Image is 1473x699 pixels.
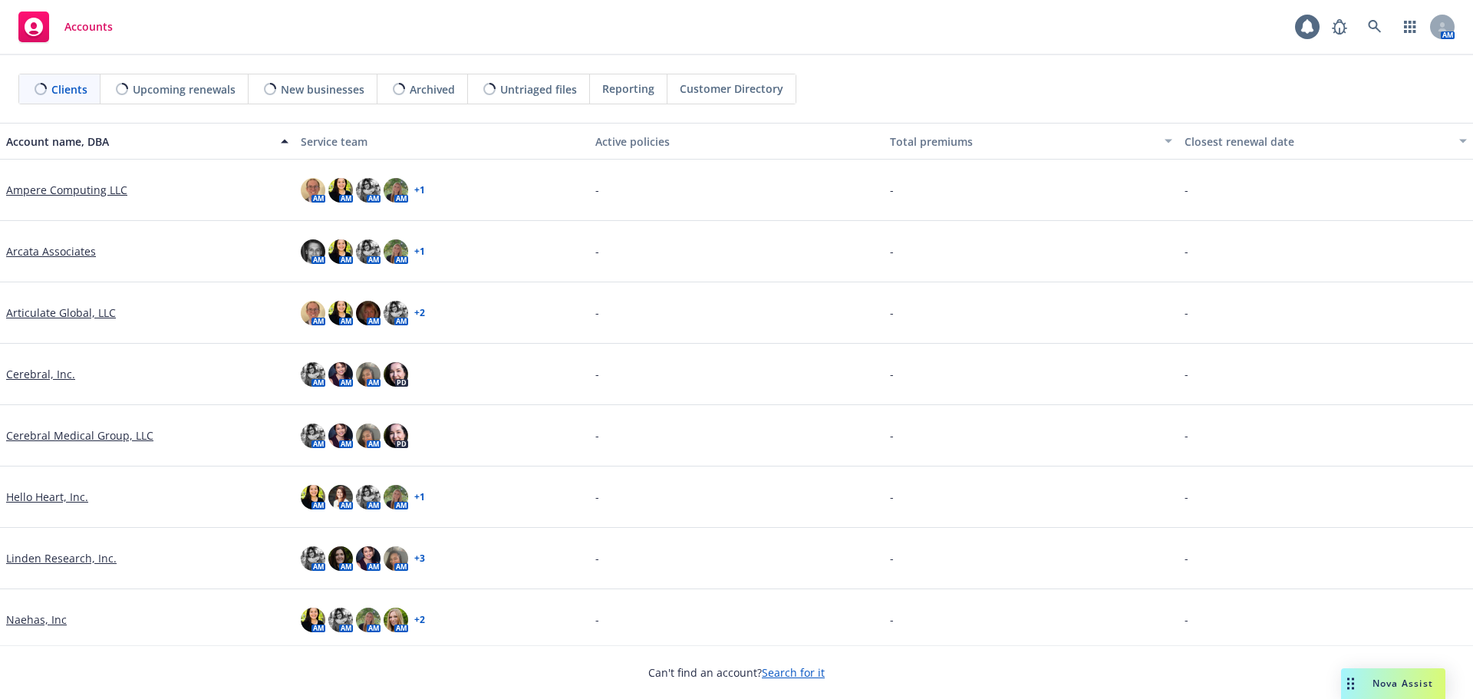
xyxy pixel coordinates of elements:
[384,608,408,632] img: photo
[301,301,325,325] img: photo
[1372,677,1433,690] span: Nova Assist
[680,81,783,97] span: Customer Directory
[890,243,894,259] span: -
[281,81,364,97] span: New businesses
[414,186,425,195] a: + 1
[6,612,67,628] a: Naehas, Inc
[595,243,599,259] span: -
[1185,182,1188,198] span: -
[1341,668,1445,699] button: Nova Assist
[301,485,325,509] img: photo
[648,664,825,681] span: Can't find an account?
[328,608,353,632] img: photo
[414,247,425,256] a: + 1
[1185,489,1188,505] span: -
[884,123,1178,160] button: Total premiums
[301,178,325,203] img: photo
[356,608,381,632] img: photo
[890,612,894,628] span: -
[356,485,381,509] img: photo
[6,427,153,443] a: Cerebral Medical Group, LLC
[1341,668,1360,699] div: Drag to move
[384,485,408,509] img: photo
[589,123,884,160] button: Active policies
[890,489,894,505] span: -
[1185,612,1188,628] span: -
[890,305,894,321] span: -
[6,366,75,382] a: Cerebral, Inc.
[328,485,353,509] img: photo
[356,301,381,325] img: photo
[1324,12,1355,42] a: Report a Bug
[328,424,353,448] img: photo
[301,239,325,264] img: photo
[384,178,408,203] img: photo
[384,362,408,387] img: photo
[328,239,353,264] img: photo
[1395,12,1425,42] a: Switch app
[595,366,599,382] span: -
[301,134,583,150] div: Service team
[762,665,825,680] a: Search for it
[356,239,381,264] img: photo
[6,305,116,321] a: Articulate Global, LLC
[301,362,325,387] img: photo
[414,615,425,625] a: + 2
[890,550,894,566] span: -
[595,550,599,566] span: -
[6,243,96,259] a: Arcata Associates
[595,134,878,150] div: Active policies
[414,308,425,318] a: + 2
[1185,134,1450,150] div: Closest renewal date
[6,489,88,505] a: Hello Heart, Inc.
[51,81,87,97] span: Clients
[890,427,894,443] span: -
[301,608,325,632] img: photo
[1359,12,1390,42] a: Search
[384,546,408,571] img: photo
[384,424,408,448] img: photo
[328,362,353,387] img: photo
[414,493,425,502] a: + 1
[1185,550,1188,566] span: -
[595,182,599,198] span: -
[595,612,599,628] span: -
[12,5,119,48] a: Accounts
[595,489,599,505] span: -
[356,178,381,203] img: photo
[328,546,353,571] img: photo
[1185,305,1188,321] span: -
[410,81,455,97] span: Archived
[384,239,408,264] img: photo
[595,427,599,443] span: -
[1185,366,1188,382] span: -
[384,301,408,325] img: photo
[602,81,654,97] span: Reporting
[595,305,599,321] span: -
[6,550,117,566] a: Linden Research, Inc.
[1185,243,1188,259] span: -
[356,424,381,448] img: photo
[1178,123,1473,160] button: Closest renewal date
[328,301,353,325] img: photo
[295,123,589,160] button: Service team
[414,554,425,563] a: + 3
[356,546,381,571] img: photo
[1185,427,1188,443] span: -
[301,546,325,571] img: photo
[356,362,381,387] img: photo
[301,424,325,448] img: photo
[328,178,353,203] img: photo
[64,21,113,33] span: Accounts
[890,134,1155,150] div: Total premiums
[6,134,272,150] div: Account name, DBA
[500,81,577,97] span: Untriaged files
[6,182,127,198] a: Ampere Computing LLC
[133,81,236,97] span: Upcoming renewals
[890,182,894,198] span: -
[890,366,894,382] span: -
